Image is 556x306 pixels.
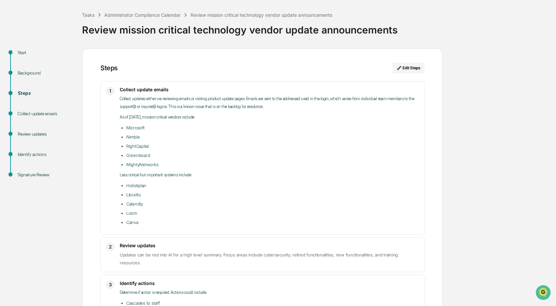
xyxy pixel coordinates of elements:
[126,151,420,159] li: Greenboard
[109,243,112,251] span: 2
[393,63,424,73] button: Edit Steps
[104,12,180,18] div: Administrator Compliance Calendar
[18,131,72,138] div: Review updates
[18,90,72,97] div: Steps
[54,83,81,89] span: Attestations
[18,49,72,56] div: Start
[112,52,119,60] button: Start new chat
[7,50,18,62] img: 1746055101610-c473b297-6a78-478c-a979-82029cc54cd1
[120,243,420,248] h3: Review updates
[120,280,420,286] h3: Identify actions
[120,113,420,121] p: As of [DATE], mission critical vendors include:
[120,289,420,296] p: ​Determine if action is required. Actions could include:
[13,83,42,89] span: Preclearance
[191,12,332,18] div: Review mission critical technology vendor update announcements
[82,19,553,36] div: Review mission critical technology vendor update announcements
[4,80,45,92] a: 🖐️Preclearance
[126,209,420,217] li: Loom
[18,171,72,178] div: Signature Review
[65,111,79,116] span: Pylon
[45,80,84,92] a: 🗄️Attestations
[82,12,94,18] div: Tasks
[126,124,420,132] li: Microsoft
[7,96,12,101] div: 🔎
[535,284,553,302] iframe: Open customer support
[120,252,398,265] span: ​Updates can be red into AI for a high level summary. Focus areas include cybersecurity, retired ...
[120,171,420,179] p: Less critical but important systems include:
[7,14,119,24] p: How can we help?
[100,64,118,72] div: Steps
[22,57,83,62] div: We're available if you need us!
[18,110,72,117] div: Collect update emails
[126,161,420,168] li: MightyNetworks
[13,95,41,102] span: Data Lookup
[120,87,420,92] h3: Collect update emails
[4,93,44,104] a: 🔎Data Lookup
[22,50,108,57] div: Start new chat
[126,218,420,226] li: Canva
[109,281,112,289] span: 3
[126,142,420,150] li: RightCapital
[126,191,420,199] li: Libretto
[46,111,79,116] a: Powered byPylon
[126,133,420,141] li: Nimble
[120,95,420,111] p: Collect updates either via reviewing emails or visiting product update pages. Emails are sent to ...
[126,200,420,208] li: Calendly
[18,151,72,158] div: Identify actions
[48,83,53,89] div: 🗄️
[7,83,12,89] div: 🖐️
[18,70,72,76] div: Background
[109,87,111,95] span: 1
[126,182,420,189] li: Holistiplan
